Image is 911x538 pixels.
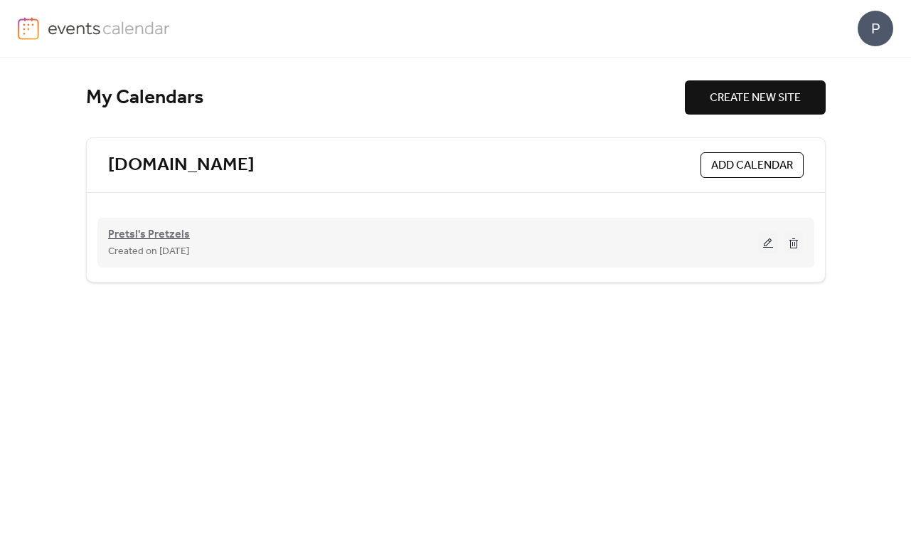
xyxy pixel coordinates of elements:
[710,90,801,107] span: CREATE NEW SITE
[86,85,685,110] div: My Calendars
[48,17,171,38] img: logo-type
[858,11,893,46] div: P
[108,226,190,243] span: Pretsl's Pretzels
[18,17,39,40] img: logo
[685,80,826,115] button: CREATE NEW SITE
[108,154,255,177] a: [DOMAIN_NAME]
[700,152,804,178] button: ADD CALENDAR
[711,157,793,174] span: ADD CALENDAR
[108,231,190,239] a: Pretsl's Pretzels
[108,243,189,260] span: Created on [DATE]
